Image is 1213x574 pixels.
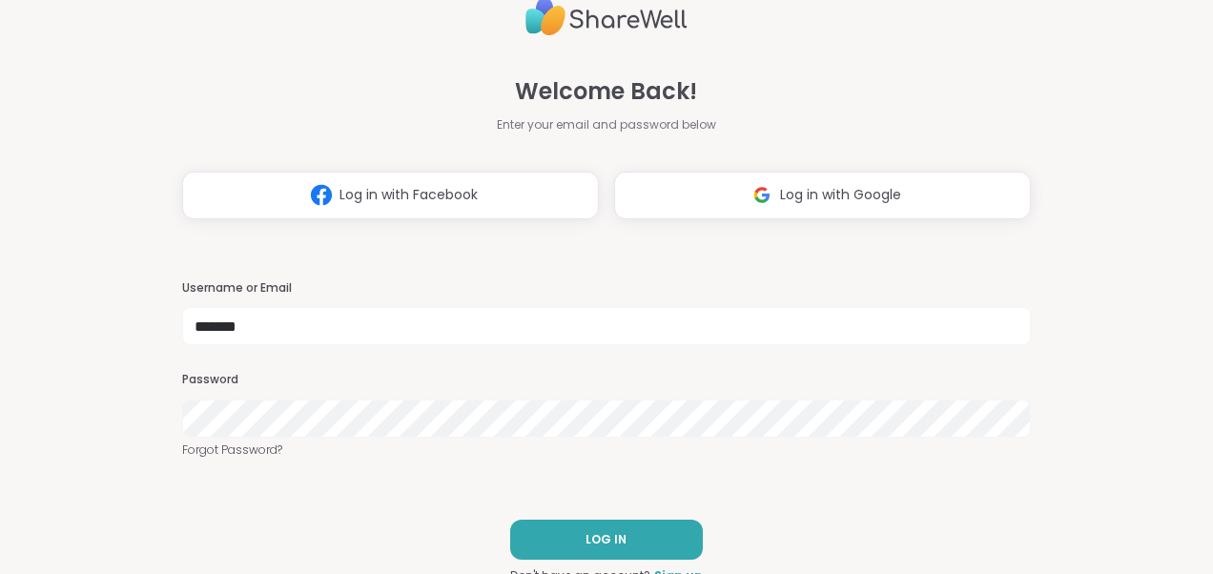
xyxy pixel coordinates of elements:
span: Enter your email and password below [497,116,716,133]
span: LOG IN [586,531,627,548]
button: Log in with Facebook [182,172,599,219]
img: ShareWell Logomark [303,177,339,213]
button: Log in with Google [614,172,1031,219]
button: LOG IN [510,520,703,560]
span: Log in with Facebook [339,185,478,205]
span: Welcome Back! [515,74,697,109]
h3: Username or Email [182,280,1031,297]
a: Forgot Password? [182,441,1031,459]
span: Log in with Google [780,185,901,205]
h3: Password [182,372,1031,388]
img: ShareWell Logomark [744,177,780,213]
